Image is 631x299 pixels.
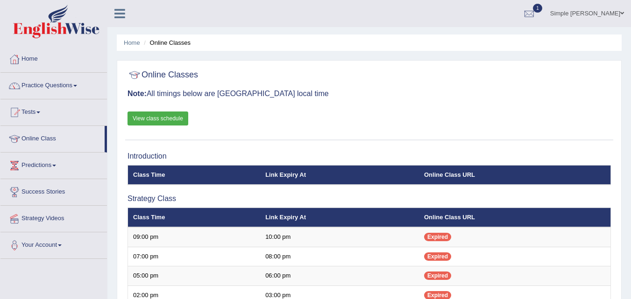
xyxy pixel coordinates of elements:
td: 08:00 pm [260,247,419,266]
a: Strategy Videos [0,206,107,229]
th: Online Class URL [419,208,611,227]
h3: Introduction [128,152,611,160]
td: 06:00 pm [260,266,419,286]
a: Predictions [0,153,107,176]
li: Online Classes [142,38,191,47]
span: Expired [424,271,451,280]
a: Online Class [0,126,105,149]
h3: All timings below are [GEOGRAPHIC_DATA] local time [128,90,611,98]
h2: Online Classes [128,68,198,82]
a: Home [0,46,107,70]
span: Expired [424,233,451,241]
span: 1 [533,4,542,13]
a: Practice Questions [0,73,107,96]
a: Tests [0,99,107,123]
th: Link Expiry At [260,208,419,227]
h3: Strategy Class [128,195,611,203]
th: Link Expiry At [260,165,419,185]
a: Success Stories [0,179,107,202]
td: 10:00 pm [260,227,419,247]
th: Online Class URL [419,165,611,185]
a: Your Account [0,232,107,256]
a: View class schedule [128,111,188,125]
th: Class Time [128,208,261,227]
b: Note: [128,90,147,97]
td: 09:00 pm [128,227,261,247]
a: Home [124,39,140,46]
span: Expired [424,252,451,261]
th: Class Time [128,165,261,185]
td: 05:00 pm [128,266,261,286]
td: 07:00 pm [128,247,261,266]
